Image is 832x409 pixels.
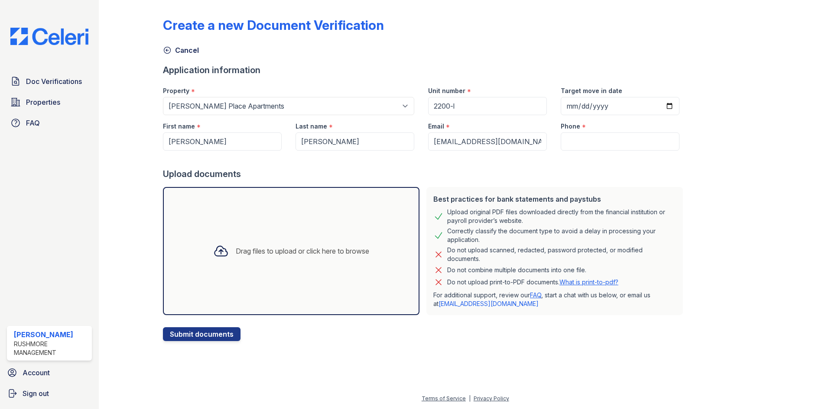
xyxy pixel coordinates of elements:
img: CE_Logo_Blue-a8612792a0a2168367f1c8372b55b34899dd931a85d93a1a3d3e32e68fde9ad4.png [3,28,95,45]
label: Target move in date [561,87,622,95]
div: Create a new Document Verification [163,17,384,33]
span: Sign out [23,388,49,399]
div: | [469,395,471,402]
a: Cancel [163,45,199,55]
a: Terms of Service [422,395,466,402]
label: First name [163,122,195,131]
a: Privacy Policy [474,395,509,402]
a: [EMAIL_ADDRESS][DOMAIN_NAME] [439,300,539,307]
label: Last name [296,122,327,131]
a: FAQ [530,291,541,299]
button: Submit documents [163,327,240,341]
div: Upload documents [163,168,686,180]
div: Do not combine multiple documents into one file. [447,265,586,275]
div: Correctly classify the document type to avoid a delay in processing your application. [447,227,676,244]
label: Property [163,87,189,95]
label: Email [428,122,444,131]
div: Application information [163,64,686,76]
a: What is print-to-pdf? [559,278,618,286]
span: Properties [26,97,60,107]
p: Do not upload print-to-PDF documents. [447,278,618,287]
span: FAQ [26,118,40,128]
span: Doc Verifications [26,76,82,87]
a: Doc Verifications [7,73,92,90]
div: Upload original PDF files downloaded directly from the financial institution or payroll provider’... [447,208,676,225]
a: FAQ [7,114,92,132]
p: For additional support, review our , start a chat with us below, or email us at [433,291,676,308]
span: Account [23,367,50,378]
div: Do not upload scanned, redacted, password protected, or modified documents. [447,246,676,263]
div: [PERSON_NAME] [14,329,88,340]
label: Unit number [428,87,465,95]
div: Drag files to upload or click here to browse [236,246,369,256]
a: Sign out [3,385,95,402]
label: Phone [561,122,580,131]
div: Best practices for bank statements and paystubs [433,194,676,204]
a: Properties [7,93,92,111]
a: Account [3,364,95,381]
div: Rushmore Management [14,340,88,357]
